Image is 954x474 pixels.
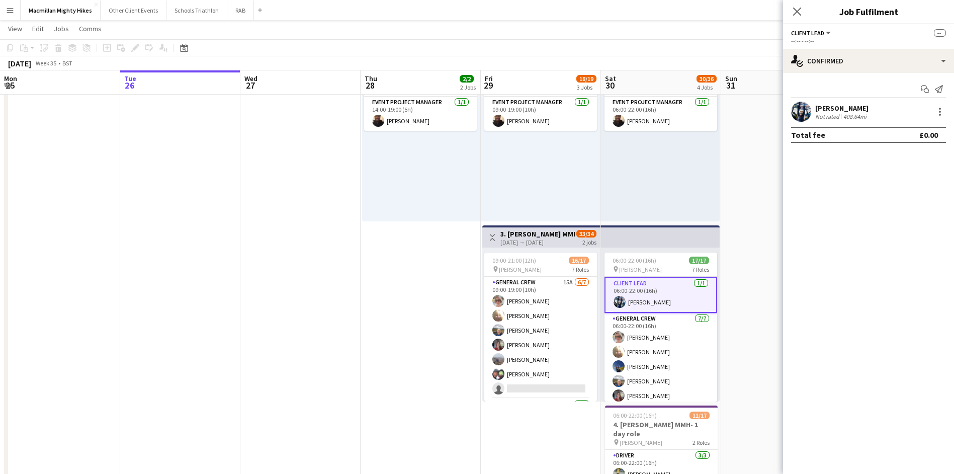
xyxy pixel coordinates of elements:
[54,24,69,33] span: Jobs
[28,22,48,35] a: Edit
[689,257,709,264] span: 17/17
[484,253,597,402] app-job-card: 09:00-21:00 (12h)16/17 [PERSON_NAME]7 RolesGeneral Crew15A6/709:00-19:00 (10h)[PERSON_NAME][PERSO...
[244,74,257,83] span: Wed
[582,238,596,246] div: 2 jobs
[783,49,954,73] div: Confirmed
[243,80,257,91] span: 27
[605,74,616,83] span: Sat
[613,412,657,419] span: 06:00-22:00 (16h)
[101,1,166,20] button: Other Client Events
[604,253,717,402] app-job-card: 06:00-22:00 (16h)17/17 [PERSON_NAME]7 RolesClient Lead1/106:00-22:00 (16h)[PERSON_NAME]General Cr...
[364,97,477,131] app-card-role: Event Project Manager1/114:00-19:00 (5h)[PERSON_NAME]
[460,84,476,91] div: 2 Jobs
[697,84,716,91] div: 4 Jobs
[62,59,72,67] div: BST
[815,104,869,113] div: [PERSON_NAME]
[934,29,946,37] span: --
[605,420,718,438] h3: 4. [PERSON_NAME] MMH- 1 day role
[484,72,597,131] app-job-card: 09:00-19:00 (10h)1/1 [PERSON_NAME]1 RoleEvent Project Manager1/109:00-19:00 (10h)[PERSON_NAME]
[492,257,536,264] span: 09:00-21:00 (12h)
[604,97,717,131] app-card-role: Event Project Manager1/106:00-22:00 (16h)[PERSON_NAME]
[75,22,106,35] a: Comms
[363,80,377,91] span: 28
[499,266,542,273] span: [PERSON_NAME]
[460,75,474,83] span: 2/2
[33,59,58,67] span: Week 35
[613,257,656,264] span: 06:00-22:00 (16h)
[365,74,377,83] span: Thu
[569,257,589,264] span: 16/17
[364,72,477,131] app-job-card: 14:00-19:00 (5h)1/1 [PERSON_NAME]1 RoleEvent Project Manager1/114:00-19:00 (5h)[PERSON_NAME]
[604,277,717,313] app-card-role: Client Lead1/106:00-22:00 (16h)[PERSON_NAME]
[576,230,596,238] span: 33/34
[619,266,662,273] span: [PERSON_NAME]
[604,72,717,131] app-job-card: 06:00-22:00 (16h)1/1 [PERSON_NAME]1 RoleEvent Project Manager1/106:00-22:00 (16h)[PERSON_NAME]
[32,24,44,33] span: Edit
[791,29,832,37] button: Client Lead
[484,277,597,399] app-card-role: General Crew15A6/709:00-19:00 (10h)[PERSON_NAME][PERSON_NAME][PERSON_NAME][PERSON_NAME][PERSON_NA...
[8,58,31,68] div: [DATE]
[815,113,841,120] div: Not rated
[791,37,946,45] div: --:-- - --:--
[576,75,596,83] span: 18/19
[724,80,737,91] span: 31
[483,80,493,91] span: 29
[692,266,709,273] span: 7 Roles
[485,74,493,83] span: Fri
[124,74,136,83] span: Tue
[79,24,102,33] span: Comms
[21,1,101,20] button: Macmillan Mighty Hikes
[484,399,597,433] app-card-role: Lunch Manager1/1
[484,97,597,131] app-card-role: Event Project Manager1/109:00-19:00 (10h)[PERSON_NAME]
[689,412,710,419] span: 11/17
[577,84,596,91] div: 3 Jobs
[697,75,717,83] span: 30/36
[227,1,254,20] button: RAB
[8,24,22,33] span: View
[692,439,710,446] span: 2 Roles
[783,5,954,18] h3: Job Fulfilment
[604,313,717,435] app-card-role: General Crew7/706:00-22:00 (16h)[PERSON_NAME][PERSON_NAME][PERSON_NAME][PERSON_NAME][PERSON_NAME]
[791,130,825,140] div: Total fee
[500,239,575,246] div: [DATE] → [DATE]
[841,113,869,120] div: 408.64mi
[123,80,136,91] span: 26
[725,74,737,83] span: Sun
[166,1,227,20] button: Schools Triathlon
[919,130,938,140] div: £0.00
[4,74,17,83] span: Mon
[620,439,662,446] span: [PERSON_NAME]
[791,29,824,37] span: Client Lead
[500,229,575,239] h3: 3. [PERSON_NAME] MMH- 2 day role
[603,80,616,91] span: 30
[50,22,73,35] a: Jobs
[4,22,26,35] a: View
[3,80,17,91] span: 25
[572,266,589,273] span: 7 Roles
